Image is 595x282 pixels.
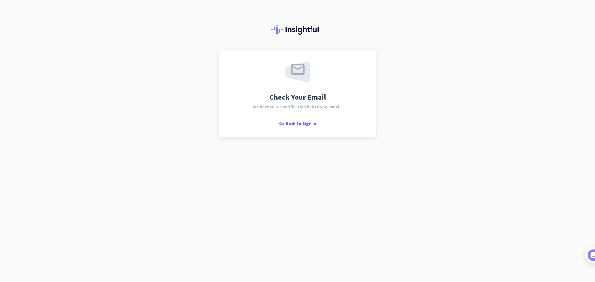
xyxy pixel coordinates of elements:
[253,105,342,109] span: We have sent a verification link to your email.
[271,25,324,35] img: Insightful
[285,61,310,82] img: email-sent
[279,121,316,126] span: Go Back to Sign In
[269,93,326,101] span: Check Your Email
